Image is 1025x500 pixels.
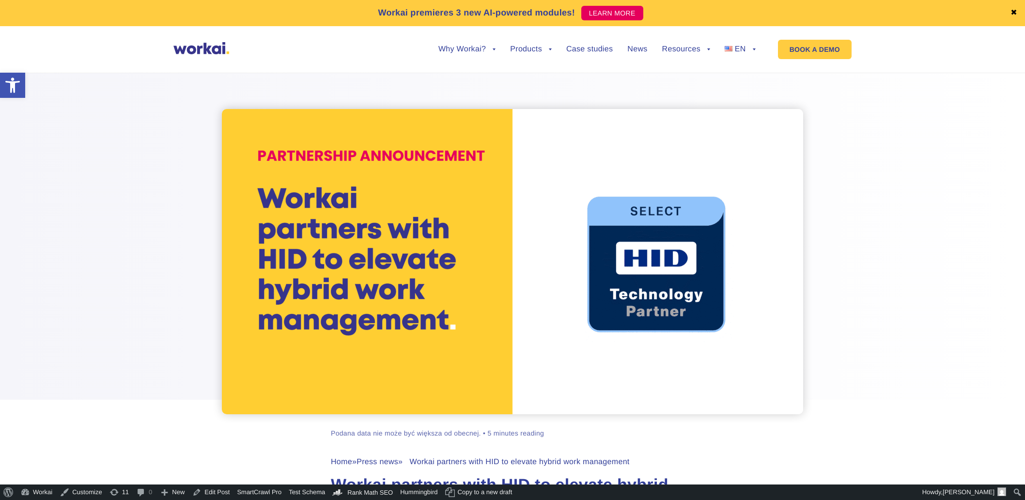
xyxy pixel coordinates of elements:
[397,484,441,500] a: Hummingbird
[347,489,393,496] span: Rank Math SEO
[357,458,398,466] a: Press news
[566,46,613,53] a: Case studies
[662,46,710,53] a: Resources
[331,458,352,466] a: Home
[331,429,544,438] div: Podana data nie może być większa od obecnej. • 5 minutes reading
[56,484,106,500] a: Customize
[233,484,285,500] a: SmartCrawl Pro
[919,484,1010,500] a: Howdy,
[378,6,575,19] p: Workai premieres 3 new AI-powered modules!
[943,488,994,496] span: [PERSON_NAME]
[329,484,397,500] a: Rank Math Dashboard
[581,6,643,20] a: LEARN MORE
[735,45,746,53] span: EN
[188,484,233,500] a: Edit Post
[149,484,152,500] span: 0
[778,40,852,59] a: BOOK A DEMO
[1010,9,1017,17] a: ✖
[725,46,756,53] a: EN
[458,484,512,500] span: Copy to a new draft
[17,484,56,500] a: Workai
[510,46,552,53] a: Products
[172,484,185,500] span: New
[331,457,694,467] div: » » Workai partners with HID to elevate hybrid work management
[438,46,496,53] a: Why Workai?
[627,46,647,53] a: News
[122,484,129,500] span: 11
[285,484,329,500] a: Test Schema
